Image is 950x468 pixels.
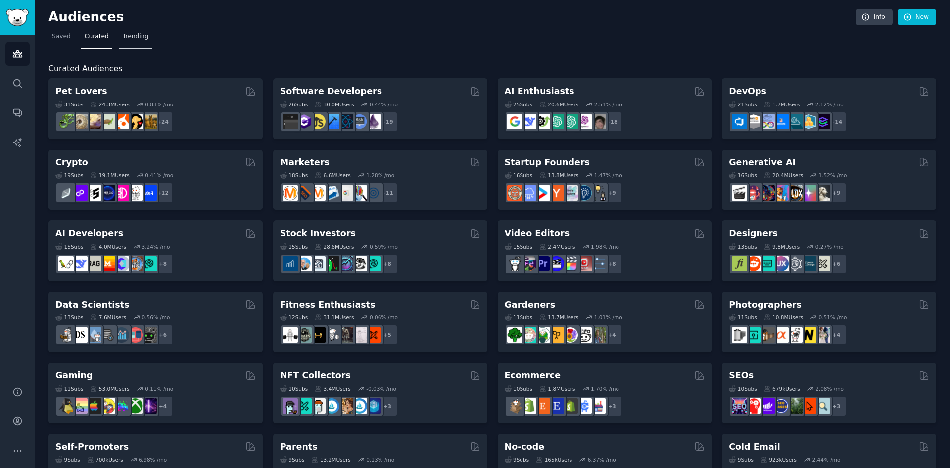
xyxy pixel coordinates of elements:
div: 923k Users [760,456,797,463]
div: 0.06 % /mo [370,314,398,321]
img: DeepSeek [521,114,536,129]
div: + 4 [826,324,847,345]
img: EtsySellers [549,398,564,414]
div: + 8 [602,254,622,274]
img: herpetology [58,114,74,129]
div: 25 Sub s [505,101,532,108]
img: DeepSeek [72,256,88,271]
img: platformengineering [787,114,803,129]
img: streetphotography [746,327,761,343]
img: editors [521,256,536,271]
div: + 9 [602,182,622,203]
a: Curated [81,29,112,49]
h2: Stock Investors [280,227,356,240]
div: + 11 [377,182,398,203]
img: macgaming [86,398,101,414]
img: ballpython [72,114,88,129]
div: + 5 [377,324,398,345]
img: CryptoNews [128,185,143,201]
img: personaltraining [366,327,381,343]
img: sdforall [773,185,789,201]
div: 19 Sub s [55,172,83,179]
img: defiblockchain [114,185,129,201]
img: Docker_DevOps [760,114,775,129]
img: csharp [296,114,312,129]
img: iOSProgramming [324,114,339,129]
img: AskComputerScience [352,114,367,129]
a: Info [856,9,893,26]
div: 0.59 % /mo [370,243,398,250]
h2: Cold Email [729,441,780,453]
img: flowers [563,327,578,343]
div: 24.3M Users [90,101,129,108]
img: Local_SEO [787,398,803,414]
div: 16 Sub s [505,172,532,179]
a: Saved [48,29,74,49]
img: MarketingResearch [352,185,367,201]
img: learndesign [801,256,816,271]
img: Entrepreneurship [576,185,592,201]
div: 15 Sub s [55,243,83,250]
h2: Software Developers [280,85,382,98]
img: GummySearch logo [6,9,29,26]
div: 30.0M Users [315,101,354,108]
img: UrbanGardening [576,327,592,343]
div: 9 Sub s [280,456,305,463]
div: + 24 [152,111,173,132]
img: UX_Design [815,256,830,271]
div: 700k Users [87,456,123,463]
img: datascience [72,327,88,343]
img: Forex [310,256,326,271]
div: 13.7M Users [539,314,578,321]
img: llmops [128,256,143,271]
div: 0.41 % /mo [145,172,173,179]
img: cockatiel [114,114,129,129]
img: DevOpsLinks [773,114,789,129]
img: AItoolsCatalog [535,114,550,129]
div: 6.6M Users [315,172,351,179]
div: 2.08 % /mo [815,385,844,392]
div: + 8 [152,254,173,274]
div: 3.4M Users [315,385,351,392]
img: azuredevops [732,114,747,129]
div: 18 Sub s [280,172,308,179]
div: 10 Sub s [280,385,308,392]
img: web3 [100,185,115,201]
div: 0.83 % /mo [145,101,173,108]
div: 2.4M Users [539,243,575,250]
img: VideoEditors [549,256,564,271]
div: 1.8M Users [539,385,575,392]
div: 6.98 % /mo [139,456,167,463]
img: workout [310,327,326,343]
div: + 3 [826,396,847,416]
img: OpenSourceAI [114,256,129,271]
img: aivideo [732,185,747,201]
div: 1.70 % /mo [591,385,619,392]
img: statistics [86,327,101,343]
div: 0.56 % /mo [142,314,170,321]
img: ArtificalIntelligence [590,114,606,129]
div: 13 Sub s [55,314,83,321]
div: 6.37 % /mo [588,456,616,463]
div: 16 Sub s [729,172,757,179]
img: deepdream [760,185,775,201]
img: OpenseaMarket [352,398,367,414]
a: New [898,9,936,26]
div: + 3 [602,396,622,416]
div: 165k Users [536,456,572,463]
span: Curated [85,32,109,41]
img: ecommercemarketing [576,398,592,414]
img: ecommerce_growth [590,398,606,414]
div: + 8 [377,254,398,274]
img: canon [787,327,803,343]
div: 19.1M Users [90,172,129,179]
img: Rag [86,256,101,271]
img: shopify [521,398,536,414]
h2: Generative AI [729,156,796,169]
div: + 14 [826,111,847,132]
div: + 12 [152,182,173,203]
div: 15 Sub s [280,243,308,250]
div: 2.12 % /mo [815,101,844,108]
img: learnjavascript [310,114,326,129]
h2: Pet Lovers [55,85,107,98]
